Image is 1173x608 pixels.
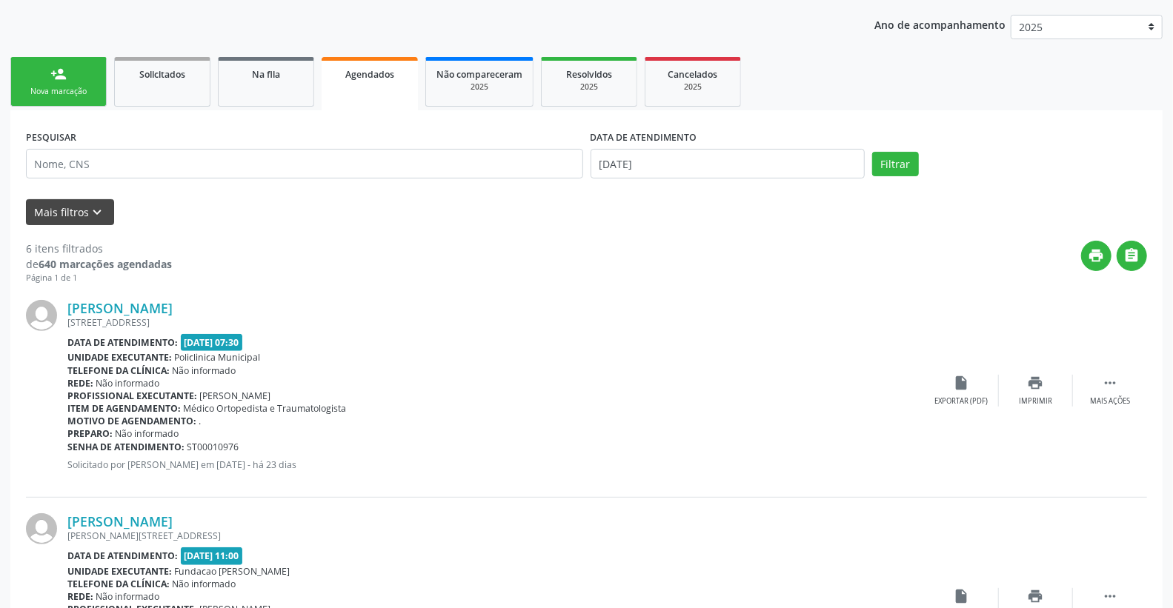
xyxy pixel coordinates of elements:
b: Telefone da clínica: [67,578,170,590]
b: Telefone da clínica: [67,364,170,377]
span: Não informado [116,427,179,440]
span: Não informado [96,590,160,603]
span: Médico Ortopedista e Traumatologista [184,402,347,415]
b: Data de atendimento: [67,336,178,349]
input: Selecione um intervalo [591,149,865,178]
span: [DATE] 11:00 [181,547,243,564]
p: Ano de acompanhamento [874,15,1006,33]
button:  [1117,241,1147,271]
span: Solicitados [139,68,185,81]
a: [PERSON_NAME] [67,300,173,316]
i:  [1102,375,1118,391]
div: 2025 [656,81,730,93]
i:  [1124,247,1140,264]
b: Item de agendamento: [67,402,181,415]
b: Rede: [67,377,93,390]
div: [PERSON_NAME][STREET_ADDRESS] [67,530,925,542]
span: Resolvidos [566,68,612,81]
span: Fundacao [PERSON_NAME] [175,565,290,578]
div: Nova marcação [21,86,96,97]
span: Não informado [173,578,236,590]
span: Não informado [96,377,160,390]
span: Na fila [252,68,280,81]
span: Cancelados [668,68,718,81]
a: [PERSON_NAME] [67,513,173,530]
b: Unidade executante: [67,565,172,578]
button: print [1081,241,1111,271]
div: Imprimir [1019,396,1052,407]
b: Senha de atendimento: [67,441,185,453]
div: 2025 [552,81,626,93]
b: Motivo de agendamento: [67,415,196,427]
i: insert_drive_file [954,588,970,604]
i: insert_drive_file [954,375,970,391]
div: Exportar (PDF) [935,396,988,407]
strong: 640 marcações agendadas [39,257,172,271]
div: person_add [50,66,67,82]
span: [DATE] 07:30 [181,334,243,351]
span: Policlinica Municipal [175,351,261,364]
i: keyboard_arrow_down [90,204,106,221]
i:  [1102,588,1118,604]
span: Não informado [173,364,236,377]
span: Não compareceram [436,68,522,81]
span: Agendados [345,68,394,81]
div: 6 itens filtrados [26,241,172,256]
div: de [26,256,172,272]
div: [STREET_ADDRESS] [67,316,925,329]
button: Mais filtroskeyboard_arrow_down [26,199,114,225]
div: Página 1 de 1 [26,272,172,284]
input: Nome, CNS [26,149,583,178]
label: PESQUISAR [26,126,76,149]
b: Preparo: [67,427,113,440]
i: print [1089,247,1105,264]
b: Rede: [67,590,93,603]
span: [PERSON_NAME] [200,390,271,402]
b: Profissional executante: [67,390,197,402]
img: img [26,513,57,544]
div: 2025 [436,81,522,93]
span: ST00010976 [187,441,239,453]
div: Mais ações [1090,396,1130,407]
span: . [199,415,202,427]
b: Data de atendimento: [67,549,178,562]
p: Solicitado por [PERSON_NAME] em [DATE] - há 23 dias [67,458,925,471]
img: img [26,300,57,331]
label: DATA DE ATENDIMENTO [591,126,697,149]
i: print [1028,588,1044,604]
button: Filtrar [872,152,919,177]
b: Unidade executante: [67,351,172,364]
i: print [1028,375,1044,391]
